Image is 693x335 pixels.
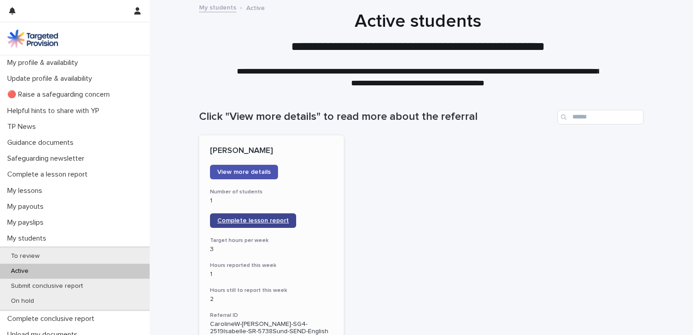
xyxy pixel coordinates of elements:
h3: Number of students [210,188,333,196]
p: My students [4,234,54,243]
span: View more details [217,169,271,175]
p: Guidance documents [4,138,81,147]
p: Safeguarding newsletter [4,154,92,163]
p: 2 [210,296,333,303]
a: View more details [210,165,278,179]
p: Active [246,2,265,12]
p: Helpful hints to share with YP [4,107,107,115]
p: On hold [4,297,41,305]
p: Active [4,267,36,275]
h3: Hours still to report this week [210,287,333,294]
h1: Click "View more details" to read more about the referral [199,110,554,123]
p: 🔴 Raise a safeguarding concern [4,90,117,99]
input: Search [557,110,644,124]
p: 3 [210,246,333,253]
h1: Active students [195,10,640,32]
p: TP News [4,123,43,131]
p: Complete conclusive report [4,315,102,323]
p: 1 [210,271,333,278]
p: Submit conclusive report [4,282,90,290]
p: [PERSON_NAME] [210,146,333,156]
h3: Target hours per week [210,237,333,244]
h3: Referral ID [210,312,333,319]
a: My students [199,2,236,12]
span: Complete lesson report [217,217,289,224]
p: My payslips [4,218,51,227]
p: Complete a lesson report [4,170,95,179]
img: M5nRWzHhSzIhMunXDL62 [7,30,58,48]
p: To review [4,252,47,260]
p: Update profile & availability [4,74,99,83]
p: 1 [210,197,333,205]
p: My profile & availability [4,59,85,67]
a: Complete lesson report [210,213,296,228]
p: My payouts [4,202,51,211]
h3: Hours reported this week [210,262,333,269]
p: My lessons [4,187,49,195]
